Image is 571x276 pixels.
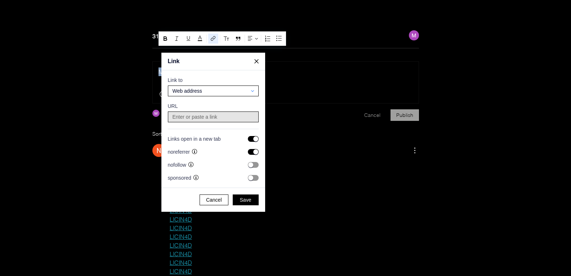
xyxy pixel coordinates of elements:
a: LICIN4D [170,207,192,214]
button: Numbered list (Ctrl+⇧+7) [263,34,273,44]
button: Italic (Ctrl+I) [172,34,182,44]
button: Cancel [200,194,228,205]
button: Quote (Ctrl+⇧+9) [233,34,243,44]
button: Save [233,194,259,205]
span: Link [168,57,180,66]
h2: 319 Comments [152,33,409,39]
button: Publish [391,109,419,121]
span: MAMI188 [159,67,183,76]
button: Text color [195,34,205,44]
button: Sort by:Newest [152,130,253,138]
label: URL [168,103,178,109]
div: Rich Text Editor [159,67,413,76]
button: Add an emoji [159,90,167,98]
a: LICIN4D [170,224,192,232]
a: LICIN4D [170,268,192,275]
span: sponsored [168,175,191,181]
button: Alignment [246,34,259,44]
button: More Actions [410,146,419,155]
a: LICIN4D [170,250,192,258]
label: Link to [168,77,183,83]
a: LICIN4D [170,216,192,223]
span: Cancel [206,197,222,203]
button: Underline (Ctrl+U) [183,34,193,44]
img: Nyampur [152,144,165,157]
span: noreferrer [168,149,190,155]
button: Title [222,34,232,44]
a: LICIN4D [170,242,192,249]
button: Bold (Ctrl+B) [160,34,170,44]
input: Enter or paste a link [170,112,256,122]
label: Links open in a new tab [168,136,221,142]
button: Bulleted list (Ctrl+⇧+8) [274,34,284,44]
span: Save [240,197,251,203]
span: nofollow [168,162,186,168]
a: LICIN4D [170,233,192,240]
span: Sort by: [152,130,172,138]
a: LICIN4D [170,259,192,266]
button: Cancel [358,109,386,121]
